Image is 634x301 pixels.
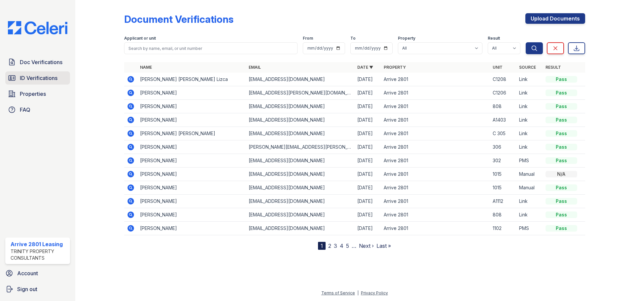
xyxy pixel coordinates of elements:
a: Sign out [3,282,73,296]
td: [DATE] [355,154,381,168]
td: [EMAIL_ADDRESS][DOMAIN_NAME] [246,168,355,181]
td: A1403 [490,113,516,127]
td: [EMAIL_ADDRESS][DOMAIN_NAME] [246,127,355,140]
div: Pass [546,130,577,137]
span: FAQ [20,106,30,114]
div: Pass [546,103,577,110]
td: 808 [490,208,516,222]
td: Manual [516,181,543,195]
td: [PERSON_NAME] [137,113,246,127]
td: Link [516,140,543,154]
td: [EMAIL_ADDRESS][DOMAIN_NAME] [246,154,355,168]
a: Doc Verifications [5,56,70,69]
td: [DATE] [355,195,381,208]
td: Arrive 2801 [381,113,490,127]
div: Document Verifications [124,13,233,25]
td: [DATE] [355,140,381,154]
td: Arrive 2801 [381,73,490,86]
td: 1015 [490,181,516,195]
td: PMS [516,222,543,235]
td: [DATE] [355,113,381,127]
td: Arrive 2801 [381,100,490,113]
td: [DATE] [355,208,381,222]
span: Account [17,269,38,277]
td: PMS [516,154,543,168]
input: Search by name, email, or unit number [124,42,298,54]
img: CE_Logo_Blue-a8612792a0a2168367f1c8372b55b34899dd931a85d93a1a3d3e32e68fde9ad4.png [3,21,73,34]
td: [PERSON_NAME] [137,140,246,154]
td: [PERSON_NAME] [137,195,246,208]
span: … [352,242,356,250]
a: Unit [493,65,503,70]
td: Arrive 2801 [381,208,490,222]
a: Result [546,65,561,70]
td: 1102 [490,222,516,235]
td: C1208 [490,73,516,86]
span: ID Verifications [20,74,57,82]
a: 4 [340,243,343,249]
td: Link [516,127,543,140]
td: [DATE] [355,127,381,140]
td: Link [516,86,543,100]
div: 1 [318,242,326,250]
td: Arrive 2801 [381,222,490,235]
a: Account [3,267,73,280]
td: [DATE] [355,222,381,235]
td: Arrive 2801 [381,127,490,140]
td: C1206 [490,86,516,100]
a: ID Verifications [5,71,70,85]
div: Pass [546,90,577,96]
td: [DATE] [355,168,381,181]
td: Arrive 2801 [381,154,490,168]
label: From [303,36,313,41]
td: [EMAIL_ADDRESS][DOMAIN_NAME] [246,73,355,86]
div: Pass [546,225,577,232]
a: Last » [376,243,391,249]
td: [EMAIL_ADDRESS][DOMAIN_NAME] [246,222,355,235]
td: 306 [490,140,516,154]
div: Pass [546,144,577,150]
td: Arrive 2801 [381,168,490,181]
td: [PERSON_NAME] [137,154,246,168]
td: [DATE] [355,181,381,195]
a: 5 [346,243,349,249]
a: Source [519,65,536,70]
td: [EMAIL_ADDRESS][PERSON_NAME][DOMAIN_NAME] [246,86,355,100]
div: | [357,290,359,295]
span: Doc Verifications [20,58,62,66]
td: [PERSON_NAME] [PERSON_NAME] Lizca [137,73,246,86]
a: Upload Documents [525,13,585,24]
div: Pass [546,211,577,218]
td: [PERSON_NAME] [137,100,246,113]
td: Link [516,113,543,127]
div: Arrive 2801 Leasing [11,240,67,248]
td: Link [516,73,543,86]
td: [PERSON_NAME] [137,86,246,100]
div: N/A [546,171,577,177]
a: Terms of Service [321,290,355,295]
a: Email [249,65,261,70]
td: Arrive 2801 [381,181,490,195]
td: 302 [490,154,516,168]
a: Property [384,65,406,70]
div: Pass [546,157,577,164]
div: Pass [546,198,577,205]
td: Link [516,195,543,208]
div: Pass [546,184,577,191]
td: Arrive 2801 [381,140,490,154]
label: Property [398,36,415,41]
td: [PERSON_NAME] [137,208,246,222]
td: [EMAIL_ADDRESS][DOMAIN_NAME] [246,208,355,222]
td: Arrive 2801 [381,195,490,208]
td: [PERSON_NAME][EMAIL_ADDRESS][PERSON_NAME][DOMAIN_NAME] [246,140,355,154]
span: Properties [20,90,46,98]
td: [EMAIL_ADDRESS][DOMAIN_NAME] [246,181,355,195]
span: Sign out [17,285,37,293]
td: Link [516,100,543,113]
td: [EMAIL_ADDRESS][DOMAIN_NAME] [246,113,355,127]
td: [PERSON_NAME] [137,222,246,235]
td: [PERSON_NAME] [137,168,246,181]
td: 1015 [490,168,516,181]
td: Link [516,208,543,222]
